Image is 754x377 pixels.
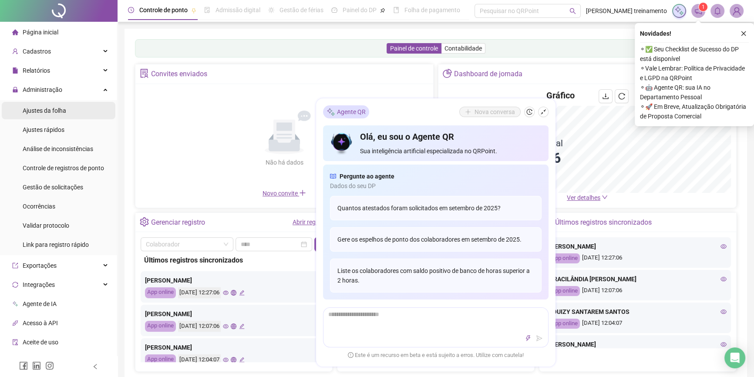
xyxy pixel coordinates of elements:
[404,7,460,13] span: Folha de pagamento
[19,361,28,370] span: facebook
[23,107,66,114] span: Ajustes da folha
[602,194,608,200] span: down
[23,241,89,248] span: Link para registro rápido
[640,102,749,121] span: ⚬ 🚀 Em Breve, Atualização Obrigatória de Proposta Comercial
[724,347,745,368] div: Open Intercom Messenger
[239,290,245,296] span: edit
[128,7,134,13] span: clock-circle
[525,335,531,341] span: thunderbolt
[674,6,684,16] img: sparkle-icon.fc2bf0ac1784a2077858766a79e2daf3.svg
[145,321,176,332] div: App online
[546,89,575,101] h4: Gráfico
[720,243,727,249] span: eye
[145,343,323,352] div: [PERSON_NAME]
[549,307,727,316] div: LOUIZY SANTAREM SANTOS
[151,67,207,81] div: Convites enviados
[145,309,323,319] div: [PERSON_NAME]
[380,8,385,13] span: pushpin
[360,146,542,156] span: Sua inteligência artificial especializada no QRPoint.
[239,357,245,363] span: edit
[330,259,542,293] div: Liste os colaboradores com saldo positivo de banco de horas superior a 2 horas.
[23,126,64,133] span: Ajustes rápidos
[640,83,749,102] span: ⚬ 🤖 Agente QR: sua IA no Departamento Pessoal
[586,6,667,16] span: [PERSON_NAME] treinamento
[618,93,625,100] span: reload
[23,67,50,74] span: Relatórios
[549,286,580,296] div: App online
[23,145,93,152] span: Análise de inconsistências
[92,364,98,370] span: left
[330,227,542,252] div: Gere os espelhos de ponto dos colaboradores em setembro de 2025.
[393,7,399,13] span: book
[223,323,229,329] span: eye
[640,29,671,38] span: Novidades !
[12,263,18,269] span: export
[32,361,41,370] span: linkedin
[720,309,727,315] span: eye
[360,131,542,143] h4: Olá, eu sou o Agente QR
[239,323,245,329] span: edit
[323,105,369,118] div: Agente QR
[279,7,323,13] span: Gestão de férias
[12,87,18,93] span: lock
[640,64,749,83] span: ⚬ Vale Lembrar: Política de Privacidade e LGPD na QRPoint
[343,7,377,13] span: Painel do DP
[331,7,337,13] span: dashboard
[23,281,55,288] span: Integrações
[231,323,236,329] span: global
[145,276,323,285] div: [PERSON_NAME]
[330,131,353,156] img: icon
[12,67,18,74] span: file
[140,69,149,78] span: solution
[730,4,743,17] img: 85833
[23,48,51,55] span: Cadastros
[699,3,707,11] sup: 1
[263,190,306,197] span: Novo convite
[191,8,196,13] span: pushpin
[12,48,18,54] span: user-add
[151,215,205,230] div: Gerenciar registro
[327,107,335,116] img: sparkle-icon.fc2bf0ac1784a2077858766a79e2daf3.svg
[340,172,394,181] span: Pergunte ao agente
[567,194,600,201] span: Ver detalhes
[178,287,221,298] div: [DATE] 12:27:06
[549,319,727,329] div: [DATE] 12:04:07
[215,7,260,13] span: Admissão digital
[12,320,18,326] span: api
[140,217,149,226] span: setting
[268,7,274,13] span: sun
[720,276,727,282] span: eye
[23,184,83,191] span: Gestão de solicitações
[549,253,580,263] div: App online
[145,354,176,365] div: App online
[23,320,58,327] span: Acesso à API
[390,45,438,52] span: Painel de controle
[523,333,533,343] button: thunderbolt
[534,333,545,343] button: send
[526,109,532,115] span: history
[549,274,727,284] div: GRACILÂNDIA [PERSON_NAME]
[443,69,452,78] span: pie-chart
[549,242,727,251] div: [PERSON_NAME]
[23,86,62,93] span: Administração
[602,93,609,100] span: download
[549,253,727,263] div: [DATE] 12:27:06
[231,290,236,296] span: global
[702,4,705,10] span: 1
[23,222,69,229] span: Validar protocolo
[23,300,57,307] span: Agente de IA
[139,7,188,13] span: Controle de ponto
[549,286,727,296] div: [DATE] 12:07:06
[45,361,54,370] span: instagram
[23,262,57,269] span: Exportações
[144,255,323,266] div: Últimos registros sincronizados
[549,319,580,329] div: App online
[23,203,55,210] span: Ocorrências
[178,321,221,332] div: [DATE] 12:07:06
[348,351,524,360] span: Este é um recurso em beta e está sujeito a erros. Utilize com cautela!
[178,354,221,365] div: [DATE] 12:04:07
[741,30,747,37] span: close
[23,339,58,346] span: Aceite de uso
[454,67,522,81] div: Dashboard de jornada
[549,340,727,349] div: [PERSON_NAME]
